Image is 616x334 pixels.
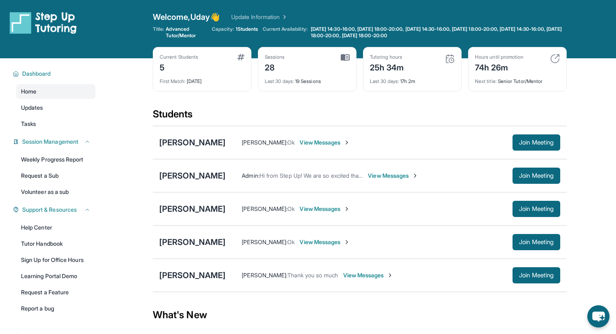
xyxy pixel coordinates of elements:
span: Last 30 days : [265,78,294,84]
button: Join Meeting [513,134,560,151]
span: [PERSON_NAME] : [242,205,287,212]
div: Students [153,108,567,126]
span: View Messages [368,172,418,180]
span: Ok [287,139,295,146]
div: Senior Tutor/Mentor [475,73,560,85]
img: Chevron Right [280,13,288,21]
div: [PERSON_NAME] [159,203,226,215]
span: Current Availability: [263,26,307,39]
button: Session Management [19,138,91,146]
button: Join Meeting [513,168,560,184]
span: [PERSON_NAME] : [242,238,287,245]
img: card [550,54,560,64]
span: [PERSON_NAME] : [242,272,287,279]
span: Capacity: [212,26,234,32]
img: card [341,54,350,61]
img: Chevron-Right [412,172,418,179]
a: [DATE] 14:30-16:00, [DATE] 18:00-20:00, [DATE] 14:30-16:00, [DATE] 18:00-20:00, [DATE] 14:30-16:0... [309,26,567,39]
span: Thank you so much [287,272,338,279]
span: Ok [287,205,295,212]
button: Dashboard [19,70,91,78]
span: View Messages [300,138,350,147]
span: Join Meeting [519,273,554,278]
a: Report a bug [16,301,95,316]
span: Admin : [242,172,259,179]
span: Updates [21,104,43,112]
a: Request a Sub [16,168,95,183]
span: [PERSON_NAME] : [242,139,287,146]
span: Advanced Tutor/Mentor [166,26,207,39]
span: Last 30 days : [370,78,399,84]
span: Dashboard [22,70,51,78]
a: Update Information [231,13,288,21]
span: Next title : [475,78,497,84]
div: 5 [160,60,198,73]
span: View Messages [343,271,394,279]
div: [PERSON_NAME] [159,137,226,148]
div: Current Students [160,54,198,60]
button: Join Meeting [513,267,560,283]
span: View Messages [300,205,350,213]
img: Chevron-Right [344,139,350,146]
span: Ok [287,238,295,245]
button: Support & Resources [19,206,91,214]
a: Updates [16,100,95,115]
span: 1 Students [236,26,258,32]
a: Learning Portal Demo [16,269,95,283]
img: Chevron-Right [387,272,393,279]
button: Join Meeting [513,234,560,250]
div: [DATE] [160,73,245,85]
span: Join Meeting [519,140,554,145]
span: [DATE] 14:30-16:00, [DATE] 18:00-20:00, [DATE] 14:30-16:00, [DATE] 18:00-20:00, [DATE] 14:30-16:0... [311,26,565,39]
div: 19 Sessions [265,73,350,85]
div: Sessions [265,54,285,60]
a: Tutor Handbook [16,236,95,251]
span: Tasks [21,120,36,128]
span: View Messages [300,238,350,246]
a: Volunteer as a sub [16,185,95,199]
a: Tasks [16,117,95,131]
a: Help Center [16,220,95,235]
span: Support & Resources [22,206,77,214]
a: Sign Up for Office Hours [16,253,95,267]
button: chat-button [587,305,610,328]
button: Join Meeting [513,201,560,217]
span: Join Meeting [519,240,554,245]
img: Chevron-Right [344,206,350,212]
div: [PERSON_NAME] [159,170,226,181]
div: What's New [153,297,567,333]
div: [PERSON_NAME] [159,236,226,248]
span: Welcome, Uday 👋 [153,11,220,23]
span: Home [21,87,36,96]
span: Session Management [22,138,78,146]
img: card [237,54,245,60]
span: Title: [153,26,164,39]
div: [PERSON_NAME] [159,270,226,281]
span: Join Meeting [519,173,554,178]
a: Home [16,84,95,99]
div: Hours until promotion [475,54,523,60]
div: Tutoring hours [370,54,404,60]
img: card [445,54,455,64]
a: Weekly Progress Report [16,152,95,167]
div: 74h 26m [475,60,523,73]
img: Chevron-Right [344,239,350,245]
div: 17h 2m [370,73,455,85]
span: First Match : [160,78,186,84]
img: logo [10,11,77,34]
span: Join Meeting [519,206,554,211]
div: 25h 34m [370,60,404,73]
div: 28 [265,60,285,73]
a: Request a Feature [16,285,95,300]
